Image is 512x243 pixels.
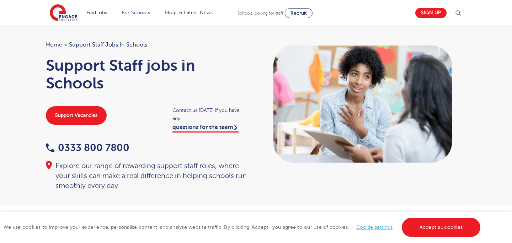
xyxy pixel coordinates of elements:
img: Engage Education [50,4,78,22]
span: Recruit [290,10,307,16]
a: Sign up [415,8,447,18]
a: Recruit [285,8,313,18]
a: Accept all cookies [402,218,481,237]
a: Find jobs [86,10,107,15]
span: Schools looking for staff [238,11,283,16]
nav: breadcrumb [46,40,249,49]
h1: Support Staff jobs in Schools [46,56,249,92]
a: 0333 800 7800 [46,142,129,153]
a: Cookie settings [356,225,393,230]
a: For Schools [122,10,150,15]
div: Explore our range of rewarding support staff roles, where your skills can make a real difference ... [46,161,249,191]
a: Home [46,42,62,48]
span: > [64,42,67,48]
a: Blogs & Latest News [165,10,213,15]
span: Contact us [DATE] if you have any [172,106,249,123]
a: Support Vacancies [46,106,107,125]
a: questions for the team [172,124,239,133]
span: Support Staff jobs in Schools [69,40,147,49]
span: We use cookies to improve your experience, personalise content, and analyse website traffic. By c... [4,225,482,230]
